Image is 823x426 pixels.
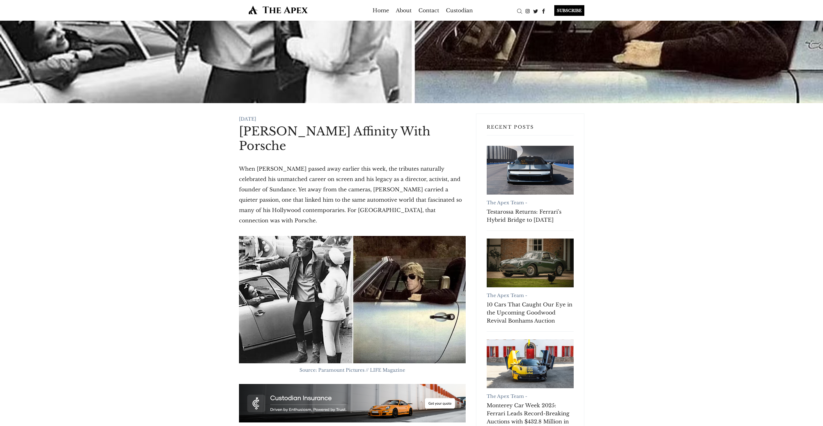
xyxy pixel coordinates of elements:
a: Search [515,7,524,14]
a: Contact [418,5,439,16]
span: Source: Paramount Pictures // LIFE Magazine [299,367,405,373]
a: About [396,5,412,16]
a: 10 Cars That Caught Our Eye in the Upcoming Goodwood Revival Bonhams Auction [487,239,574,287]
a: Instagram [524,7,532,14]
p: When [PERSON_NAME] passed away earlier this week, the tributes naturally celebrated his unmatched... [239,164,466,226]
a: The Apex Team - [487,293,527,298]
a: Home [373,5,389,16]
img: The Apex by Custodian [239,5,318,15]
a: Custodian [446,5,473,16]
a: Facebook [540,7,548,14]
div: SUBSCRIBE [554,5,584,16]
a: Twitter [532,7,540,14]
h1: [PERSON_NAME] Affinity With Porsche [239,124,466,153]
a: The Apex Team - [487,393,527,399]
a: 10 Cars That Caught Our Eye in the Upcoming Goodwood Revival Bonhams Auction [487,301,574,325]
a: The Apex Team - [487,200,527,206]
a: Testarossa Returns: Ferrari’s Hybrid Bridge to [DATE] [487,208,574,224]
time: [DATE] [239,116,256,122]
a: Testarossa Returns: Ferrari’s Hybrid Bridge to Tomorrow [487,146,574,195]
a: SUBSCRIBE [548,5,584,16]
a: Monterey Car Week 2025: Ferrari Leads Record-Breaking Auctions with $432.8 Million in Sales [487,339,574,388]
h3: Recent Posts [487,124,574,135]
